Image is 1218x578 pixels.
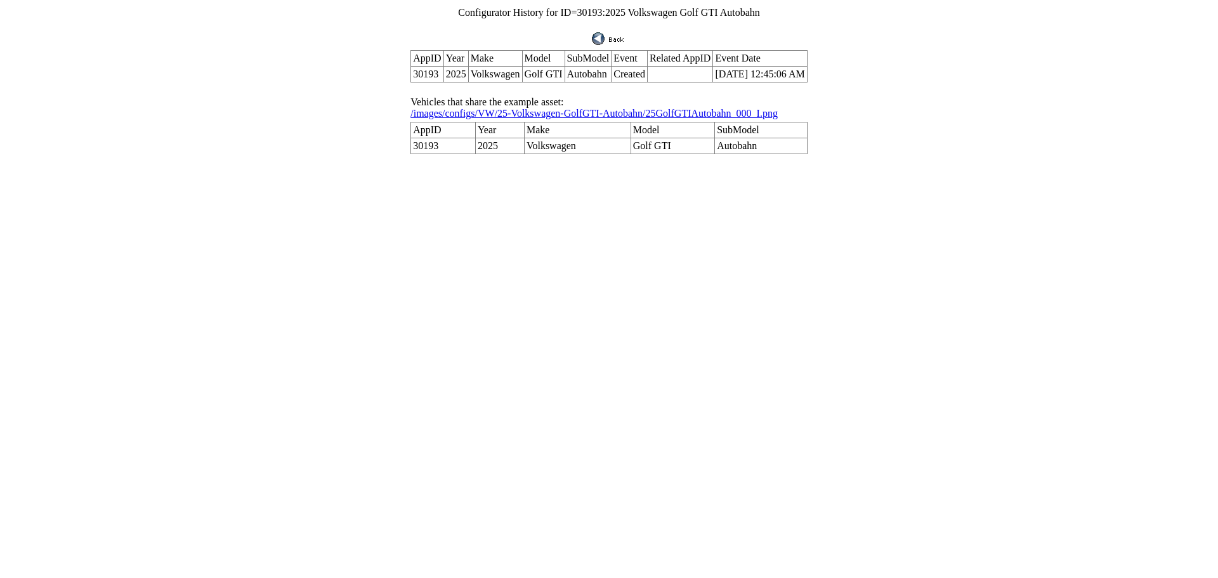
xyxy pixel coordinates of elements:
[475,122,524,138] td: Year
[468,67,522,82] td: Volkswagen
[612,51,648,67] td: Event
[411,67,443,82] td: 30193
[522,51,565,67] td: Model
[468,51,522,67] td: Make
[524,122,631,138] td: Make
[631,122,714,138] td: Model
[411,51,443,67] td: AppID
[565,67,612,82] td: Autobahn
[522,67,565,82] td: Golf GTI
[680,7,718,18] span: Golf GTI
[713,67,807,82] td: [DATE] 12:45:06 AM
[612,67,648,82] td: Created
[605,7,625,18] span: 2025
[628,7,678,18] span: Volkswagen
[410,84,808,120] td: Vehicles that share the example asset:
[411,122,476,138] td: AppID
[410,6,808,19] td: Configurator History for ID= :
[592,32,626,45] img: back.gif
[715,122,808,138] td: SubModel
[475,138,524,154] td: 2025
[631,138,714,154] td: Golf GTI
[715,138,808,154] td: Autobahn
[443,67,468,82] td: 2025
[565,51,612,67] td: SubModel
[577,7,602,18] span: 30193
[713,51,807,67] td: Event Date
[648,51,713,67] td: Related AppID
[524,138,631,154] td: Volkswagen
[411,138,476,154] td: 30193
[443,51,468,67] td: Year
[410,108,778,119] a: /images/configs/VW/25-Volkswagen-GolfGTI-Autobahn/25GolfGTIAutobahn_000_I.png
[720,7,760,18] span: Autobahn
